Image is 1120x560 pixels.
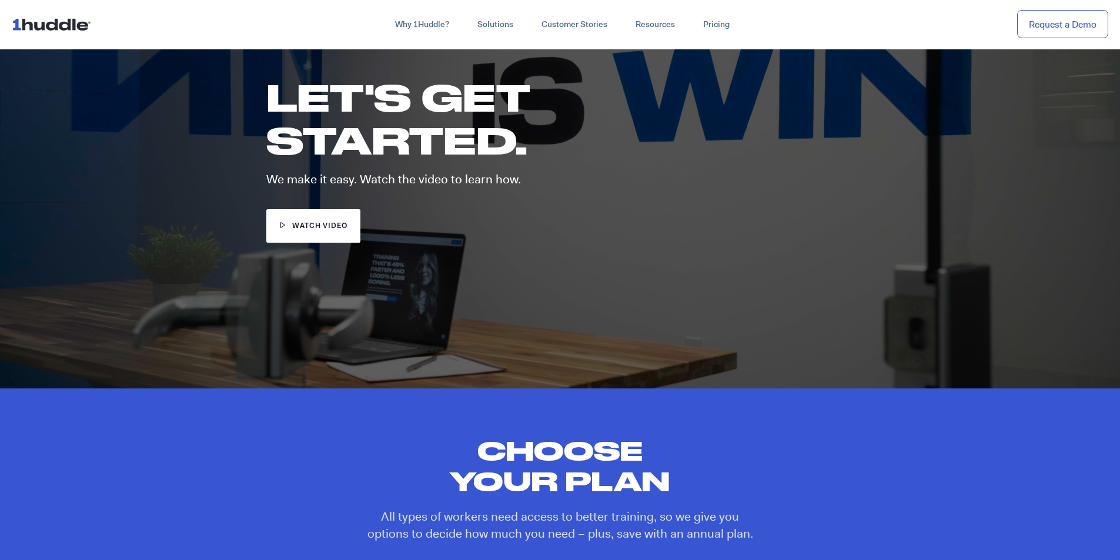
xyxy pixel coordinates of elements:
[266,76,653,162] h1: LET'S GET STARTED.
[12,13,96,35] img: ...
[367,508,753,543] p: All types of workers need access to better training, so we give you options to decide how much yo...
[527,14,621,35] a: Customer Stories
[621,14,689,35] a: Resources
[424,435,697,496] h2: Choose your plan
[381,14,463,35] a: Why 1Huddle?
[463,14,527,35] a: Solutions
[1017,10,1108,39] a: Request a Demo
[292,221,347,232] span: watch video
[266,173,671,186] p: We make it easy. Watch the video to learn how.
[689,14,744,35] a: Pricing
[266,209,361,243] a: watch video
